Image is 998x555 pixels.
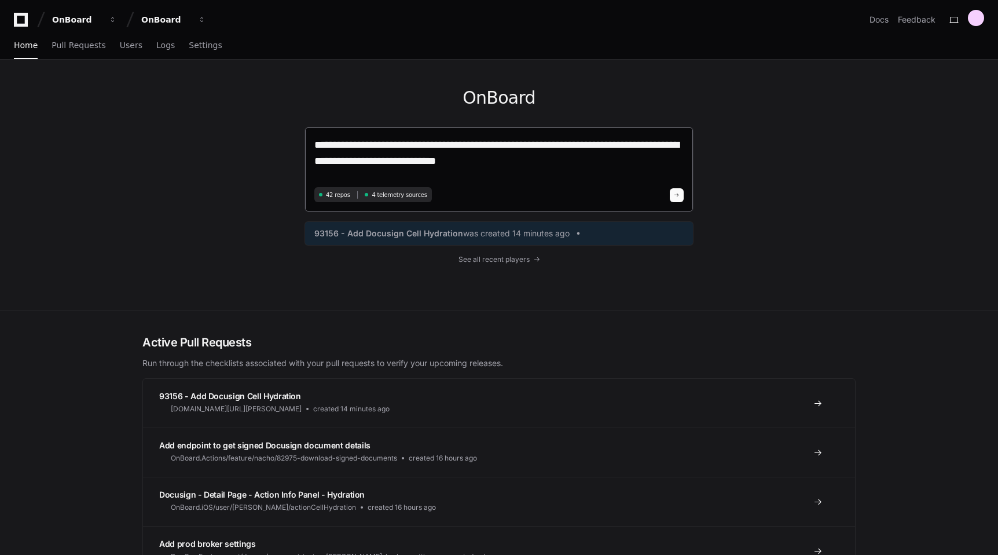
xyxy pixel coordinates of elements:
span: See all recent players [458,255,530,264]
span: created 16 hours ago [409,454,477,463]
span: Docusign - Detail Page - Action Info Panel - Hydration [159,490,365,499]
span: Home [14,42,38,49]
p: Run through the checklists associated with your pull requests to verify your upcoming releases. [142,357,856,369]
span: Add prod broker settings [159,539,256,549]
a: Docusign - Detail Page - Action Info Panel - HydrationOnBoard.iOS/user/[PERSON_NAME]/actionCellHy... [143,477,855,526]
span: 93156 - Add Docusign Cell Hydration [314,228,463,239]
button: Feedback [898,14,935,25]
a: 93156 - Add Docusign Cell Hydration[DOMAIN_NAME][URL][PERSON_NAME]created 14 minutes ago [143,379,855,428]
div: OnBoard [52,14,102,25]
span: Pull Requests [52,42,105,49]
span: created 14 minutes ago [313,404,390,414]
div: OnBoard [141,14,191,25]
span: created 16 hours ago [368,503,436,512]
a: Settings [189,32,222,59]
button: OnBoard [47,9,122,30]
span: Logs [156,42,175,49]
span: Users [120,42,142,49]
a: 93156 - Add Docusign Cell Hydrationwas created 14 minutes ago [314,228,684,239]
span: [DOMAIN_NAME][URL][PERSON_NAME] [171,404,302,414]
a: Pull Requests [52,32,105,59]
span: 42 repos [326,191,350,199]
span: Add endpoint to get signed Docusign document details [159,440,370,450]
button: OnBoard [137,9,211,30]
span: OnBoard.Actions/feature/nacho/82975-download-signed-documents [171,454,397,463]
h2: Active Pull Requests [142,334,856,350]
span: OnBoard.iOS/user/[PERSON_NAME]/actionCellHydration [171,503,356,512]
a: Logs [156,32,175,59]
a: See all recent players [304,255,694,264]
span: Settings [189,42,222,49]
a: Add endpoint to get signed Docusign document detailsOnBoard.Actions/feature/nacho/82975-download-... [143,428,855,477]
h1: OnBoard [304,87,694,108]
a: Docs [869,14,889,25]
a: Home [14,32,38,59]
a: Users [120,32,142,59]
span: was created 14 minutes ago [463,228,570,239]
span: 4 telemetry sources [372,191,427,199]
span: 93156 - Add Docusign Cell Hydration [159,391,301,401]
